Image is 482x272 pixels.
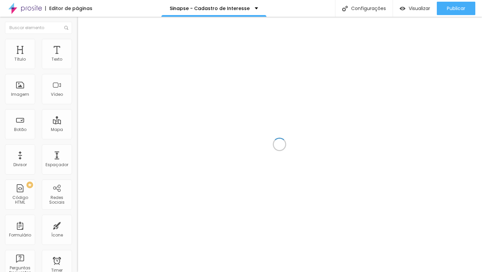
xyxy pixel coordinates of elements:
div: Divisor [13,162,27,167]
div: Redes Sociais [44,195,70,205]
button: Publicar [437,2,475,15]
button: Visualizar [393,2,437,15]
p: Sinapse - Cadastro de Interesse [170,6,250,11]
span: Publicar [447,6,465,11]
div: Editor de páginas [45,6,92,11]
input: Buscar elemento [5,22,72,34]
div: Espaçador [46,162,68,167]
img: view-1.svg [400,6,405,11]
img: Icone [342,6,348,11]
div: Ícone [51,233,63,237]
div: Mapa [51,127,63,132]
div: Imagem [11,92,29,97]
div: Texto [52,57,62,62]
div: Vídeo [51,92,63,97]
div: Botão [14,127,26,132]
span: Visualizar [409,6,430,11]
div: Código HTML [7,195,33,205]
div: Título [14,57,26,62]
div: Formulário [9,233,31,237]
img: Icone [64,26,68,30]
